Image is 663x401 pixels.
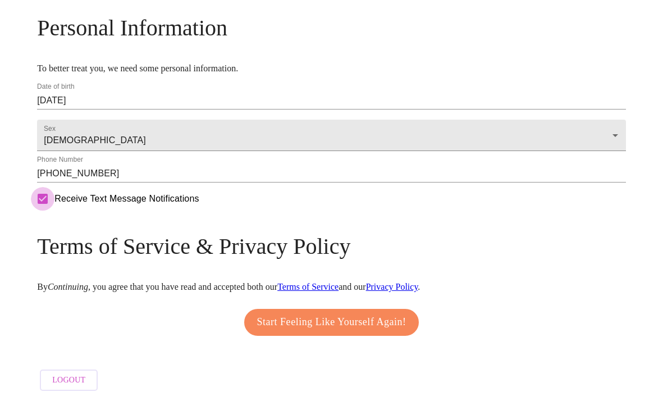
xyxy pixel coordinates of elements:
[37,63,626,74] p: To better treat you, we need some personal information.
[37,120,626,151] div: [DEMOGRAPHIC_DATA]
[37,84,75,90] label: Date of birth
[48,282,88,291] em: Continuing
[37,282,626,292] p: By , you agree that you have read and accepted both our and our .
[52,373,85,388] span: Logout
[244,309,419,336] button: Start Feeling Like Yourself Again!
[277,282,339,291] a: Terms of Service
[257,313,406,331] span: Start Feeling Like Yourself Again!
[54,192,199,206] span: Receive Text Message Notifications
[37,233,626,259] h3: Terms of Service & Privacy Policy
[40,370,98,391] button: Logout
[37,15,626,41] h3: Personal Information
[366,282,418,291] a: Privacy Policy
[37,157,83,163] label: Phone Number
